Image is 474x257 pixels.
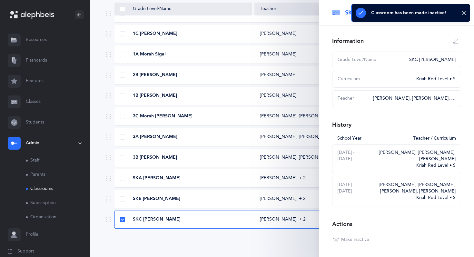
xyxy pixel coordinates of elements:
span: 1A Morah Sigal [133,51,166,58]
div: [PERSON_NAME], [PERSON_NAME], [PERSON_NAME] [373,150,456,163]
div: Grade Level/Name [120,6,246,12]
div: School Year [337,135,409,142]
div: [PERSON_NAME], [PERSON_NAME] [260,154,332,161]
span: Make inactive [341,237,369,243]
div: [PERSON_NAME] [260,51,296,58]
div: SKC [PERSON_NAME] [405,57,456,63]
div: [PERSON_NAME], [PERSON_NAME], [PERSON_NAME], [PERSON_NAME] [373,182,456,195]
div: [PERSON_NAME] [260,93,296,99]
a: Organization [26,210,90,224]
div: Kriah Red Level • S [373,195,456,201]
div: Teacher [260,6,331,12]
div: [PERSON_NAME] [260,31,296,37]
span: SKB [PERSON_NAME] [133,196,180,202]
div: Classroom has been made inactive! [371,10,446,15]
div: [PERSON_NAME]‪, + 2‬ [260,216,306,223]
div: History [332,121,351,129]
span: 1C [PERSON_NAME] [133,31,177,37]
div: [PERSON_NAME], [PERSON_NAME] [260,113,332,120]
div: Kriah Red Level • S [373,163,456,169]
div: [DATE] - [DATE] [338,182,369,201]
a: Subscription [26,196,90,210]
div: [PERSON_NAME]‪, + 2‬ [260,175,306,182]
span: 2B [PERSON_NAME] [133,72,177,78]
span: SKC [PERSON_NAME] [345,9,405,17]
div: Kriah Red Level • S [412,76,456,83]
div: [PERSON_NAME] [260,72,296,78]
a: Parents [26,168,90,182]
span: Support [17,248,34,255]
span: 3C Morah [PERSON_NAME] [133,113,193,120]
span: 1B [PERSON_NAME] [133,93,177,99]
div: Actions [332,220,352,228]
span: 3A [PERSON_NAME] [133,134,177,140]
div: Curriculum [338,76,412,83]
span: 3B [PERSON_NAME] [133,154,177,161]
a: Classrooms [26,182,90,196]
div: Teacher [338,95,369,102]
div: [PERSON_NAME]‪, + 2‬ [260,196,306,202]
div: Information [332,37,364,45]
div: Teacher / Curriculum [409,135,456,142]
button: Make inactive [332,235,370,245]
iframe: Drift Widget Chat Controller [442,225,466,249]
div: [PERSON_NAME], [PERSON_NAME] [260,134,332,140]
div: [DATE] - [DATE] [338,150,369,169]
a: Staff [26,153,90,168]
div: [PERSON_NAME], [PERSON_NAME]‪, + 1‬ [373,95,456,102]
div: Grade Level/Name [338,57,405,63]
span: SKC [PERSON_NAME] [133,216,181,223]
span: SKA [PERSON_NAME] [133,175,181,182]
